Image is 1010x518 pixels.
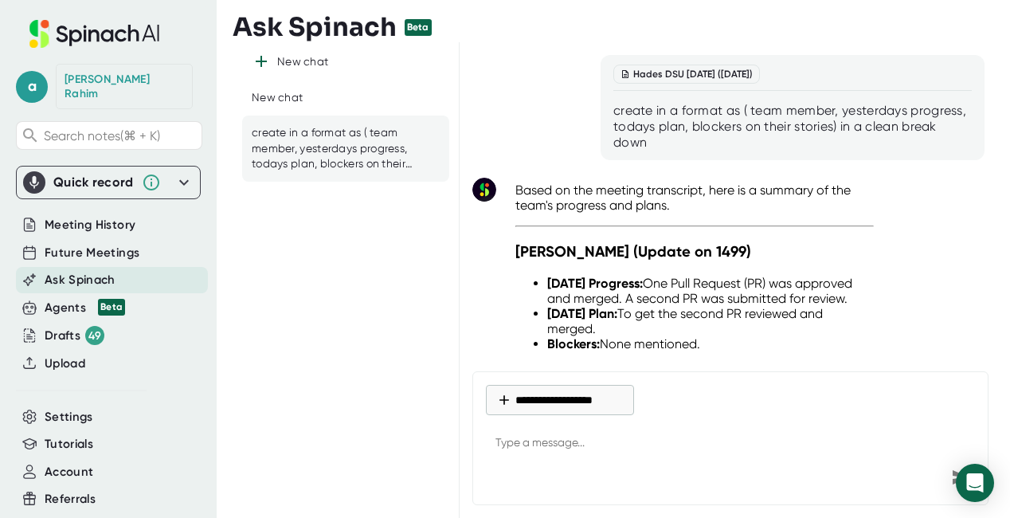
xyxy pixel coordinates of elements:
button: Drafts 49 [45,326,104,345]
div: Drafts [45,326,104,345]
div: Quick record [53,175,134,190]
div: Agents [45,299,125,317]
p: Based on the meeting transcript, here is a summary of the team's progress and plans. [515,182,874,213]
button: Account [45,463,93,481]
button: Settings [45,408,93,426]
button: Upload [45,355,85,373]
button: Agents Beta [45,299,125,317]
strong: Blockers: [547,336,600,351]
strong: [PERSON_NAME] (Update on 1499) [515,242,751,261]
div: New chat [252,90,303,106]
button: Future Meetings [45,244,139,262]
div: create in a format as ( team member, yesterdays progress, todays plan, blockers on their stories)... [613,103,972,151]
span: a [16,71,48,103]
div: Open Intercom Messenger [956,464,994,502]
li: One Pull Request (PR) was approved and merged. A second PR was submitted for review. [547,276,874,306]
div: New chat [277,55,328,69]
div: create in a format as ( team member, yesterdays progress, todays plan, blockers on their stories)... [252,125,416,172]
li: To get the second PR reviewed and merged. [547,306,874,336]
div: Hades DSU [DATE] ([DATE]) [613,65,760,84]
h3: Ask Spinach [233,12,397,42]
div: Quick record [23,167,194,198]
div: Beta [98,299,125,316]
div: Send message [946,463,975,492]
strong: [DATE] Plan: [547,306,617,321]
button: Ask Spinach [45,271,115,289]
button: Meeting History [45,216,135,234]
li: None mentioned. [547,336,874,351]
div: 49 [85,326,104,345]
div: Abdul Rahim [65,73,184,100]
span: Search notes (⌘ + K) [44,128,160,143]
button: Referrals [45,490,96,508]
div: Beta [405,19,432,36]
button: Tutorials [45,435,93,453]
strong: [DATE] Progress: [547,276,643,291]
